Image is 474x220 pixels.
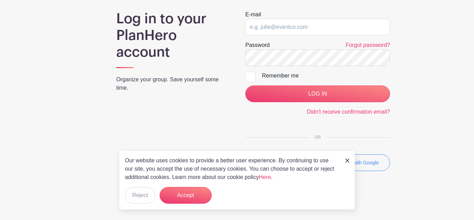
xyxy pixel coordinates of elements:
[307,109,390,115] a: Didn't receive confirmation email?
[345,158,349,163] img: close_button-5f87c8562297e5c2d7936805f587ecaba9071eb48480494691a3f1689db116b3.svg
[116,10,229,60] h1: Log in to your PlanHero account
[245,85,390,102] input: LOG IN
[245,19,390,35] input: e.g. julie@eventco.com
[340,160,379,165] small: Login with Google
[309,135,327,140] span: OR
[245,10,261,19] label: E-mail
[346,42,390,48] a: Forgot password?
[116,75,229,92] p: Organize your group. Save yourself some time.
[322,154,390,171] button: Login with Google
[259,174,271,180] a: Here
[125,156,338,181] p: Our website uses cookies to provide a better user experience. By continuing to use our site, you ...
[245,41,270,49] label: Password
[125,187,155,204] button: Reject
[262,72,390,80] div: Remember me
[160,187,212,204] button: Accept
